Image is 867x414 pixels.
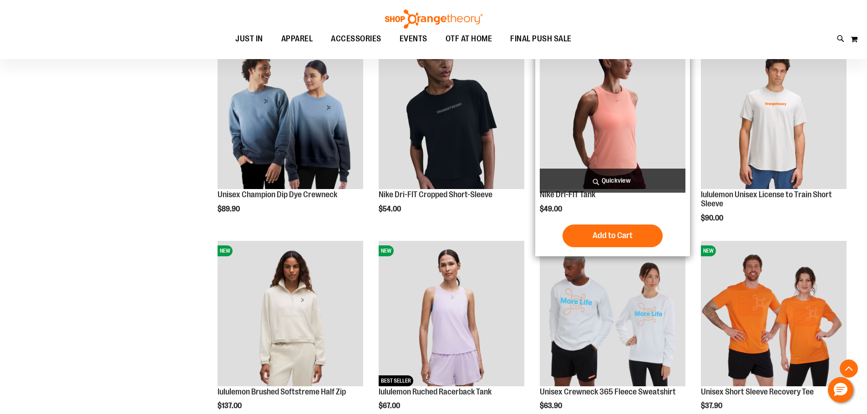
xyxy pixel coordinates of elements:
[701,44,847,189] img: lululemon Unisex License to Train Short Sleeve
[540,241,685,386] img: Unisex Crewneck 365 Fleece Sweatshirt
[379,190,492,199] a: Nike Dri-FIT Cropped Short-Sleeve
[218,245,233,256] span: NEW
[374,39,529,236] div: product
[540,387,676,396] a: Unisex Crewneck 365 Fleece Sweatshirt
[272,29,322,50] a: APPAREL
[218,402,243,410] span: $137.00
[379,375,413,386] span: BEST SELLER
[331,29,381,49] span: ACCESSORIES
[379,245,394,256] span: NEW
[701,241,847,386] img: Unisex Short Sleeve Recovery Tee
[379,387,492,396] a: lululemon Ruched Racerback Tank
[563,224,663,247] button: Add to Cart
[379,241,524,388] a: lululemon Ruched Racerback TankNEWBEST SELLER
[701,245,716,256] span: NEW
[701,387,814,396] a: Unisex Short Sleeve Recovery Tee
[828,377,853,403] button: Hello, have a question? Let’s chat.
[535,39,690,256] div: product
[501,29,581,50] a: FINAL PUSH SALE
[510,29,572,49] span: FINAL PUSH SALE
[540,169,685,193] a: Quickview
[701,402,724,410] span: $37.90
[540,241,685,388] a: Unisex Crewneck 365 Fleece SweatshirtNEW
[446,29,492,49] span: OTF AT HOME
[593,230,633,240] span: Add to Cart
[281,29,313,49] span: APPAREL
[701,241,847,388] a: Unisex Short Sleeve Recovery TeeNEW
[218,241,363,386] img: lululemon Brushed Softstreme Half Zip
[379,402,401,410] span: $67.00
[540,190,595,199] a: Nike Dri-FIT Tank
[379,44,524,190] a: Nike Dri-FIT Cropped Short-SleeveNEW
[540,205,563,213] span: $49.00
[701,190,832,208] a: lululemon Unisex License to Train Short Sleeve
[218,44,363,189] img: Unisex Champion Dip Dye Crewneck
[218,387,346,396] a: lululemon Brushed Softstreme Half Zip
[540,402,563,410] span: $63.90
[840,359,858,378] button: Back To Top
[701,44,847,190] a: lululemon Unisex License to Train Short SleeveNEW
[213,39,368,236] div: product
[436,29,502,50] a: OTF AT HOME
[379,44,524,189] img: Nike Dri-FIT Cropped Short-Sleeve
[322,29,390,50] a: ACCESSORIES
[540,44,685,189] img: Nike Dri-FIT Tank
[218,241,363,388] a: lululemon Brushed Softstreme Half ZipNEW
[235,29,263,49] span: JUST IN
[379,205,402,213] span: $54.00
[696,39,851,245] div: product
[701,214,725,222] span: $90.00
[226,29,272,49] a: JUST IN
[384,10,484,29] img: Shop Orangetheory
[218,190,337,199] a: Unisex Champion Dip Dye Crewneck
[400,29,427,49] span: EVENTS
[379,241,524,386] img: lululemon Ruched Racerback Tank
[218,44,363,190] a: Unisex Champion Dip Dye CrewneckNEW
[218,205,241,213] span: $89.90
[390,29,436,50] a: EVENTS
[540,44,685,190] a: Nike Dri-FIT TankNEW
